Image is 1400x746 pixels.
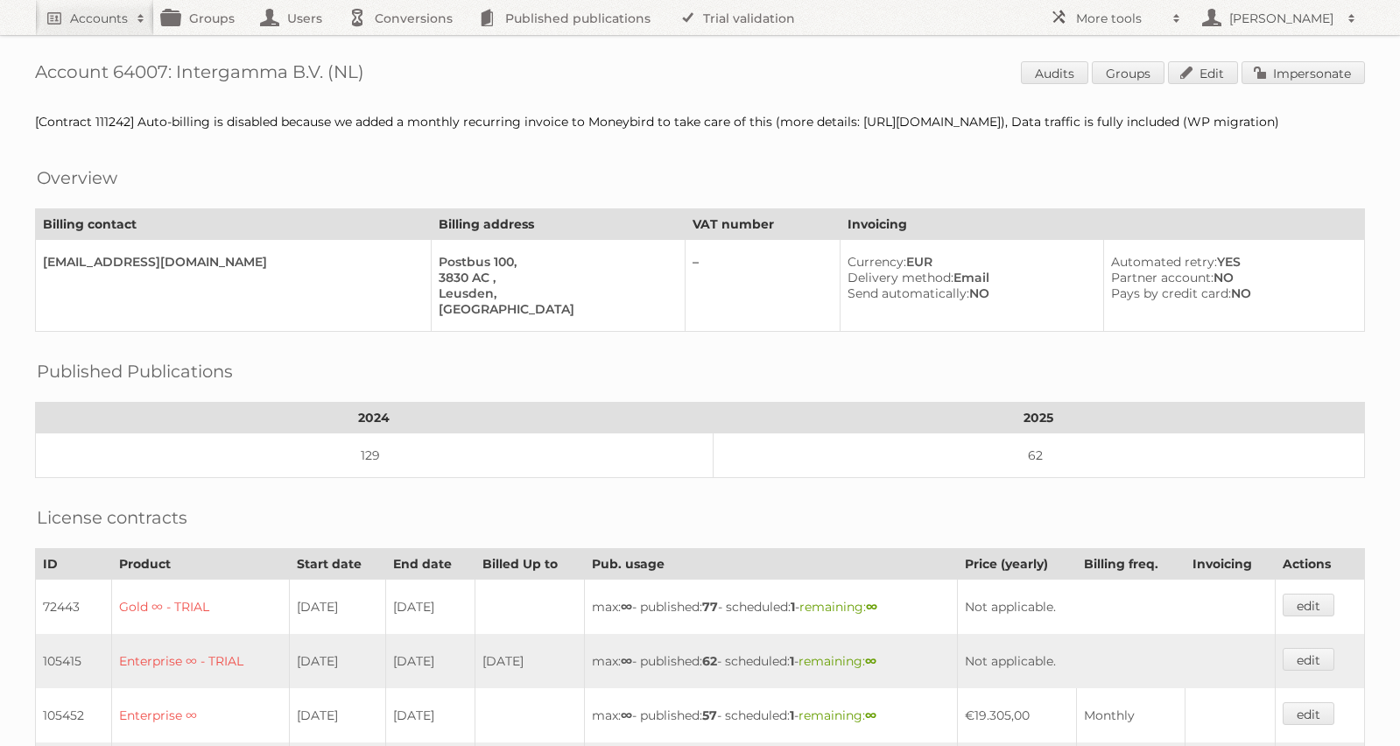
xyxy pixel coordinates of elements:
[112,634,290,688] td: Enterprise ∞ - TRIAL
[36,580,112,635] td: 72443
[475,549,585,580] th: Billed Up to
[1283,594,1334,616] a: edit
[621,707,632,723] strong: ∞
[1111,270,1214,285] span: Partner account:
[112,688,290,742] td: Enterprise ∞
[1111,285,1231,301] span: Pays by credit card:
[290,688,386,742] td: [DATE]
[713,403,1364,433] th: 2025
[865,653,876,669] strong: ∞
[702,653,717,669] strong: 62
[1225,10,1339,27] h2: [PERSON_NAME]
[439,254,671,270] div: Postbus 100,
[36,433,714,478] td: 129
[848,285,1089,301] div: NO
[585,688,958,742] td: max: - published: - scheduled: -
[290,580,386,635] td: [DATE]
[841,209,1365,240] th: Invoicing
[1092,61,1164,84] a: Groups
[702,599,718,615] strong: 77
[848,254,1089,270] div: EUR
[43,254,417,270] div: [EMAIL_ADDRESS][DOMAIN_NAME]
[386,549,475,580] th: End date
[290,549,386,580] th: Start date
[37,358,233,384] h2: Published Publications
[686,240,841,332] td: –
[70,10,128,27] h2: Accounts
[1111,254,1217,270] span: Automated retry:
[112,549,290,580] th: Product
[386,634,475,688] td: [DATE]
[848,270,953,285] span: Delivery method:
[37,504,187,531] h2: License contracts
[1076,10,1164,27] h2: More tools
[790,707,794,723] strong: 1
[798,707,876,723] span: remaining:
[848,270,1089,285] div: Email
[958,580,1276,635] td: Not applicable.
[432,209,686,240] th: Billing address
[799,599,877,615] span: remaining:
[439,301,671,317] div: [GEOGRAPHIC_DATA]
[290,634,386,688] td: [DATE]
[35,114,1365,130] div: [Contract 111242] Auto-billing is disabled because we added a monthly recurring invoice to Moneyb...
[36,549,112,580] th: ID
[1283,702,1334,725] a: edit
[1168,61,1238,84] a: Edit
[621,599,632,615] strong: ∞
[36,209,432,240] th: Billing contact
[848,285,969,301] span: Send automatically:
[585,549,958,580] th: Pub. usage
[791,599,795,615] strong: 1
[1242,61,1365,84] a: Impersonate
[585,580,958,635] td: max: - published: - scheduled: -
[36,688,112,742] td: 105452
[865,707,876,723] strong: ∞
[1021,61,1088,84] a: Audits
[790,653,794,669] strong: 1
[866,599,877,615] strong: ∞
[36,634,112,688] td: 105415
[798,653,876,669] span: remaining:
[1077,688,1185,742] td: Monthly
[621,653,632,669] strong: ∞
[35,61,1365,88] h1: Account 64007: Intergamma B.V. (NL)
[386,688,475,742] td: [DATE]
[958,688,1077,742] td: €19.305,00
[702,707,717,723] strong: 57
[1111,270,1350,285] div: NO
[585,634,958,688] td: max: - published: - scheduled: -
[112,580,290,635] td: Gold ∞ - TRIAL
[1111,254,1350,270] div: YES
[439,285,671,301] div: Leusden,
[1185,549,1275,580] th: Invoicing
[958,634,1276,688] td: Not applicable.
[1276,549,1365,580] th: Actions
[686,209,841,240] th: VAT number
[386,580,475,635] td: [DATE]
[713,433,1364,478] td: 62
[1077,549,1185,580] th: Billing freq.
[1283,648,1334,671] a: edit
[958,549,1077,580] th: Price (yearly)
[475,634,585,688] td: [DATE]
[37,165,117,191] h2: Overview
[1111,285,1350,301] div: NO
[36,403,714,433] th: 2024
[439,270,671,285] div: 3830 AC ,
[848,254,906,270] span: Currency:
